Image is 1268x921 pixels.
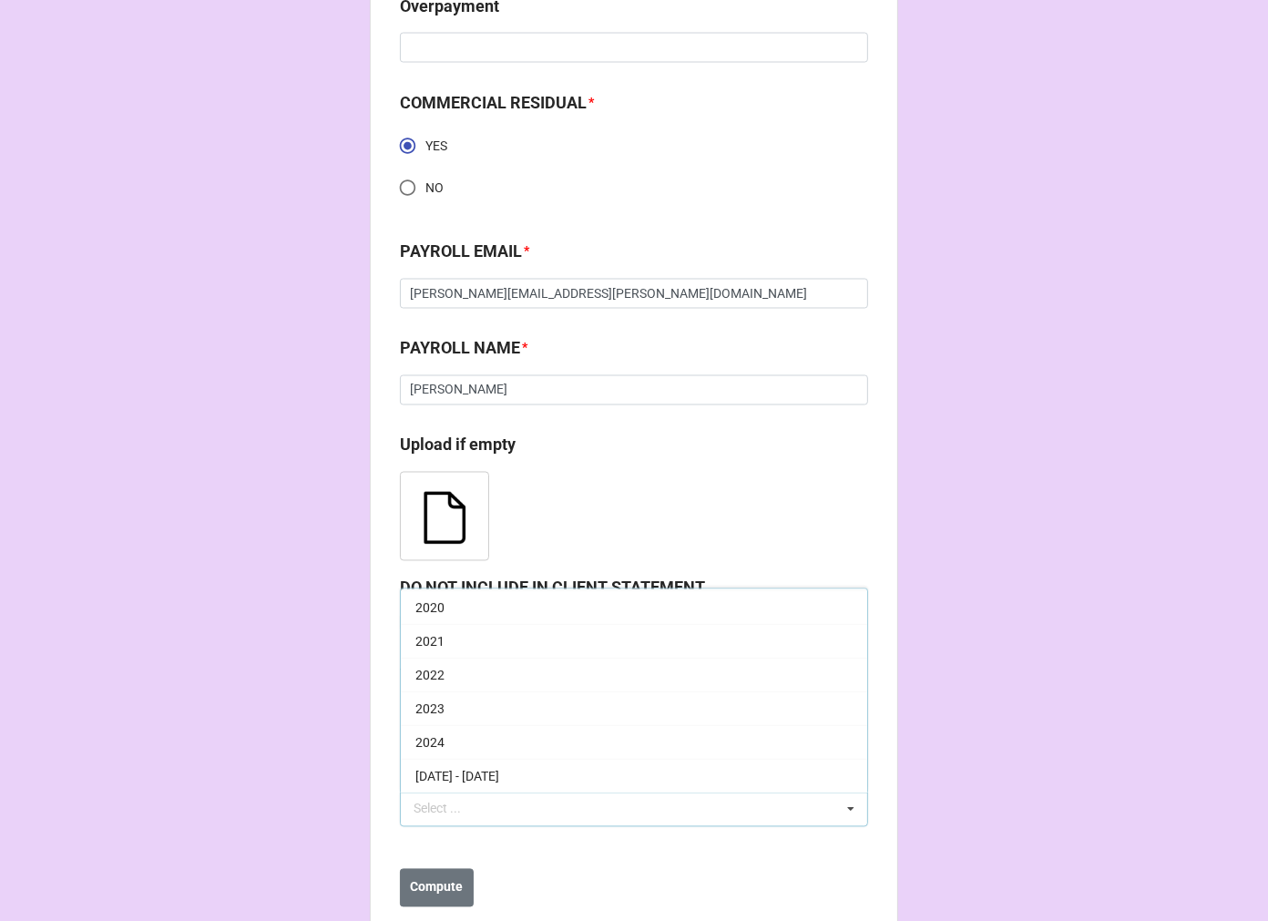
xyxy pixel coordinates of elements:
[400,576,705,601] label: DO NOT INCLUDE IN CLIENT STATEMENT
[425,137,447,156] span: YES
[400,465,504,561] div: Lee Hubilla - Check Authorization Form.pdf
[400,240,522,265] label: PAYROLL EMAIL
[411,878,464,897] b: Compute
[425,179,444,198] span: NO
[415,735,445,750] span: 2024
[401,473,488,560] img: empty_file_icon-icons.com_72420.png
[400,90,587,116] label: COMMERCIAL RESIDUAL
[400,869,474,907] button: Compute
[415,668,445,682] span: 2022
[415,634,445,649] span: 2021
[400,336,520,362] label: PAYROLL NAME
[415,701,445,716] span: 2023
[415,600,445,615] span: 2020
[415,769,499,783] span: [DATE] - [DATE]
[400,435,516,455] b: Upload if empty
